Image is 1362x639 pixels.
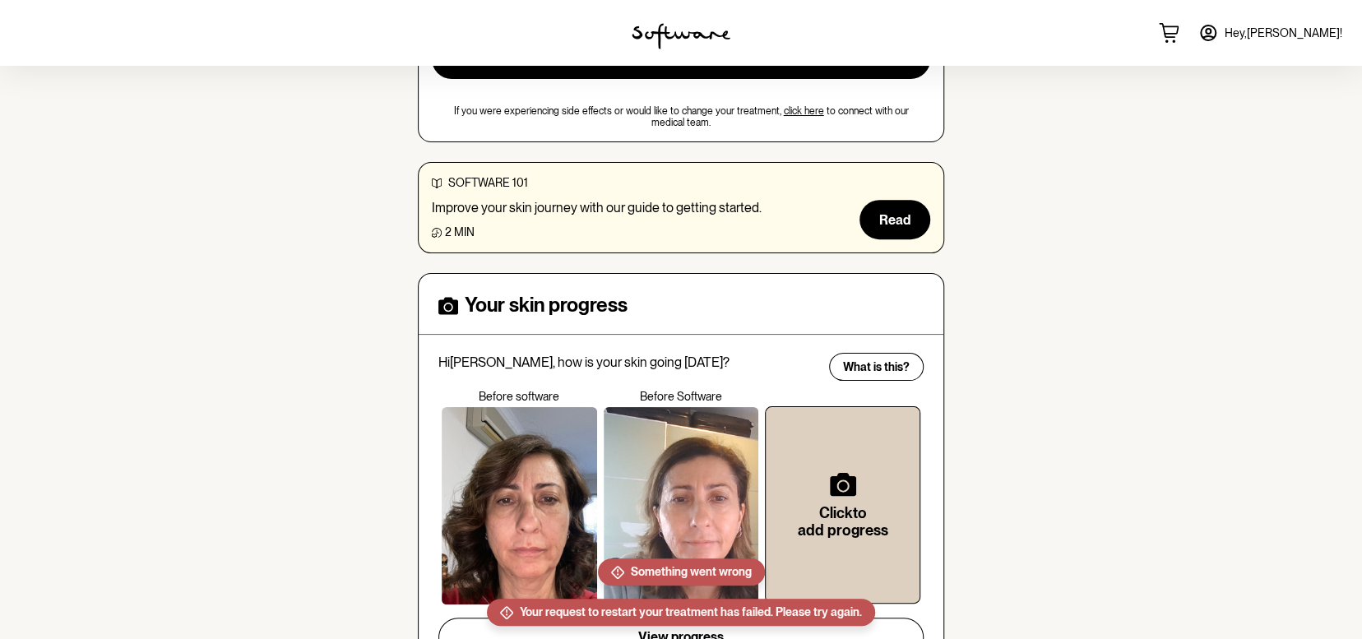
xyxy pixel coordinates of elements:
[448,176,528,189] span: software 101
[792,504,893,539] h6: Click to add progress
[829,353,924,381] button: What is this?
[843,360,910,374] span: What is this?
[784,105,824,117] a: click here
[438,354,818,370] p: Hi [PERSON_NAME] , how is your skin going [DATE]?
[632,23,730,49] img: software logo
[432,105,930,129] span: If you were experiencing side effects or would like to change your treatment, to connect with our...
[438,390,600,404] p: Before software
[445,225,475,238] span: 2 min
[432,200,762,215] p: Improve your skin journey with our guide to getting started.
[879,212,910,228] span: Read
[600,390,762,404] p: Before Software
[465,294,628,317] h4: Your skin progress
[859,200,930,239] button: Read
[1188,13,1352,53] a: Hey,[PERSON_NAME]!
[1225,26,1342,40] span: Hey, [PERSON_NAME] !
